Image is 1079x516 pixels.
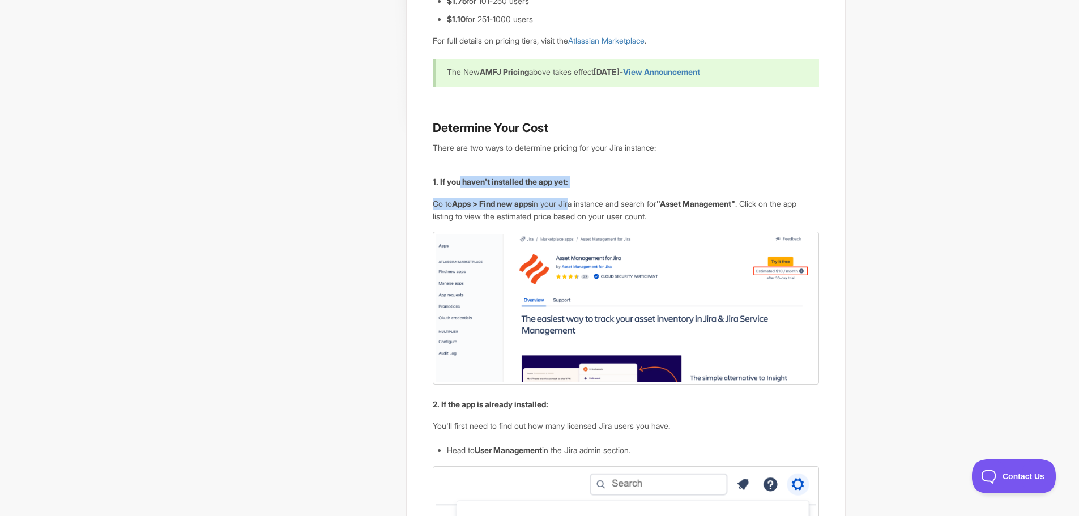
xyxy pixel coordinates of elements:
strong: 2. If the app is already installed: [433,399,548,409]
h3: Determine Your Cost [433,120,818,136]
p: You'll first need to find out how many licensed Jira users you have. [433,420,818,432]
img: file-ii7wb0yVhN.png [433,232,818,384]
strong: "Asset Management" [656,199,735,208]
strong: Apps > Find new apps [452,199,532,208]
b: [DATE] [594,67,620,76]
p: The New above takes effect - [447,66,804,78]
p: There are two ways to determine pricing for your Jira instance: [433,142,818,154]
b: AMFJ Pricing [480,67,529,76]
li: Head to in the Jira admin section. [447,444,818,457]
p: Go to in your Jira instance and search for . Click on the app listing to view the estimated price... [433,198,818,222]
a: View Announcement [623,67,700,76]
a: Atlassian Marketplace [568,36,645,45]
p: For full details on pricing tiers, visit the . [433,35,818,47]
strong: 1. If you haven't installed the app yet: [433,177,568,186]
li: for 251-1000 users [447,13,818,25]
b: $1.10 [447,14,466,24]
iframe: Toggle Customer Support [972,459,1056,493]
strong: User Management [475,445,542,455]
